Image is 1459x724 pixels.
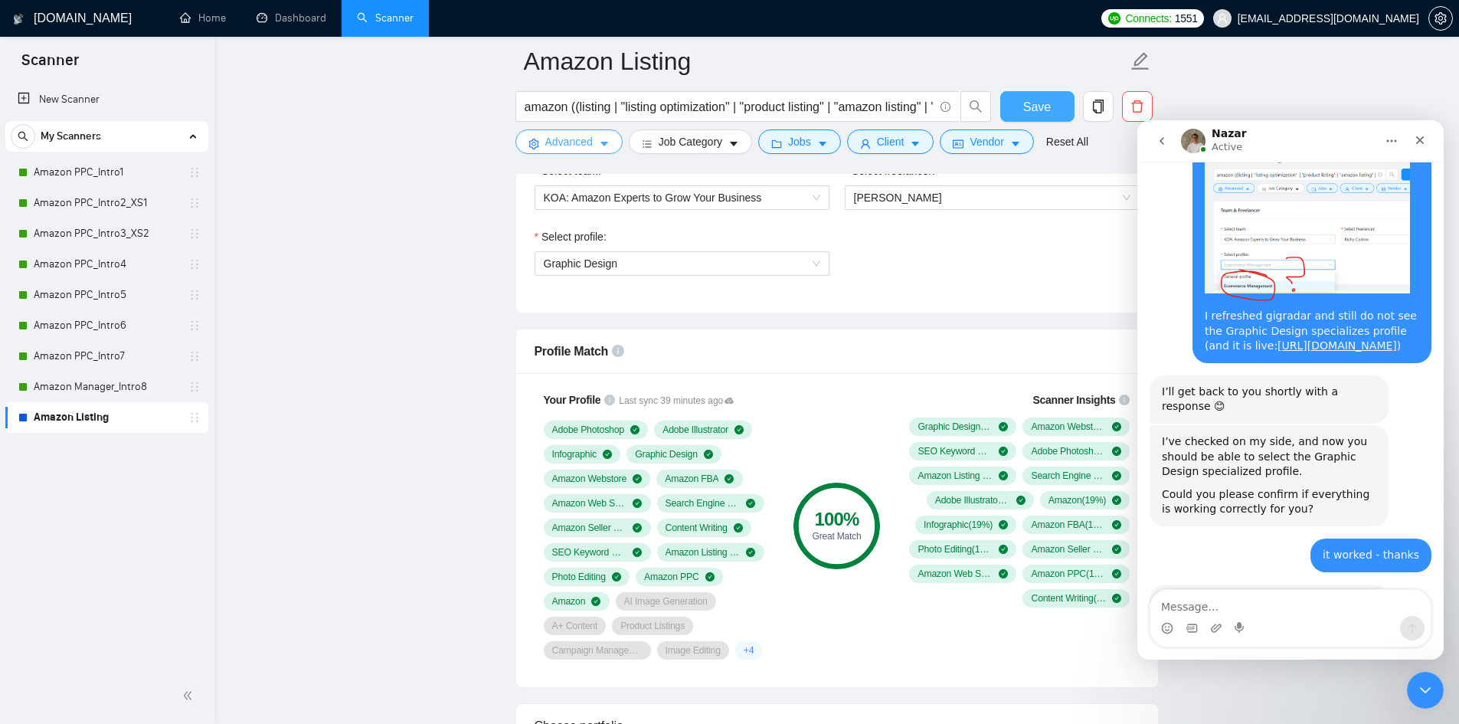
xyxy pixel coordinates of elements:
span: Graphic Design ( 48 %) [918,421,993,433]
span: holder [188,381,201,393]
span: Last sync 39 minutes ago [619,394,734,408]
span: check-circle [1112,545,1121,554]
span: KOA: Amazon Experts to Grow Your Business [544,186,820,209]
button: Send a message… [263,496,287,520]
span: Campaign Management [552,644,643,657]
span: Adobe Photoshop ( 27 %) [1031,445,1106,457]
input: Scanner name... [524,42,1127,80]
span: caret-down [817,138,828,149]
button: Upload attachment [73,502,85,514]
span: user [1217,13,1228,24]
button: idcardVendorcaret-down [940,129,1033,154]
a: Amazon PPC_Intro5 [34,280,179,310]
span: Search Engine Optimization [666,497,741,509]
button: delete [1122,91,1153,122]
a: Amazon Listing [34,402,179,433]
span: check-circle [999,545,1008,554]
span: Adobe Photoshop [552,424,624,436]
button: settingAdvancedcaret-down [515,129,623,154]
span: Amazon Webstore ( 45 %) [1031,421,1106,433]
span: check-circle [612,572,621,581]
span: AI Image Generation [624,595,708,608]
a: Reset All [1046,133,1088,150]
span: 1551 [1175,10,1198,27]
span: double-left [182,688,198,703]
span: check-circle [1016,496,1026,505]
span: info-circle [1119,395,1130,405]
textarea: Message… [13,470,293,496]
button: userClientcaret-down [847,129,934,154]
span: setting [528,138,539,149]
span: delete [1123,100,1152,113]
button: folderJobscaret-down [758,129,841,154]
span: Product Listings [620,620,685,632]
a: dashboardDashboard [257,11,326,25]
span: Amazon Listing Optimization ( 23 %) [918,470,993,482]
a: Amazon PPC_Intro2_XS1 [34,188,179,218]
span: holder [188,319,201,332]
div: Great Match [793,532,880,541]
a: searchScanner [357,11,414,25]
span: check-circle [603,450,612,459]
span: caret-down [910,138,921,149]
a: Amazon Manager_Intro8 [34,372,179,402]
a: Amazon PPC_Intro6 [34,310,179,341]
span: check-circle [1112,447,1121,456]
span: Scanner Insights [1032,395,1115,405]
span: check-circle [633,499,642,508]
span: check-circle [1112,520,1121,529]
span: setting [1429,12,1452,25]
span: check-circle [999,422,1008,431]
span: Job Category [659,133,722,150]
span: Amazon FBA [665,473,718,485]
span: info-circle [604,395,615,405]
span: Photo Editing [552,571,606,583]
span: Save [1023,97,1051,116]
span: caret-down [599,138,610,149]
span: check-circle [591,597,600,606]
span: Your Profile [544,394,601,406]
span: info-circle [612,345,624,357]
span: check-circle [999,520,1008,529]
span: check-circle [633,548,642,557]
div: Nazar says… [12,464,294,546]
span: Search Engine Optimization ( 23 %) [1031,470,1106,482]
span: Amazon FBA ( 18 %) [1031,519,1106,531]
img: logo [13,7,24,31]
span: Connects: [1125,10,1171,27]
span: user [860,138,871,149]
span: folder [771,138,782,149]
span: check-circle [1112,496,1121,505]
span: Amazon Seller Central ( 17 %) [1031,543,1106,555]
button: setting [1428,6,1453,31]
span: Advanced [545,133,593,150]
button: search [11,124,35,149]
span: holder [188,166,201,179]
span: Content Writing [666,522,728,534]
span: check-circle [734,523,743,532]
span: Amazon PPC ( 12 %) [1031,568,1106,580]
span: check-circle [734,425,744,434]
span: check-circle [633,523,642,532]
span: Amazon Seller Central [552,522,627,534]
span: Infographic [552,448,597,460]
span: check-circle [725,474,734,483]
span: check-circle [633,474,642,483]
span: check-circle [704,450,713,459]
button: Start recording [97,502,110,514]
span: Amazon ( 19 %) [1048,494,1106,506]
span: holder [188,411,201,424]
span: check-circle [1112,569,1121,578]
span: check-circle [630,425,640,434]
li: New Scanner [5,84,208,115]
button: Save [1000,91,1075,122]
